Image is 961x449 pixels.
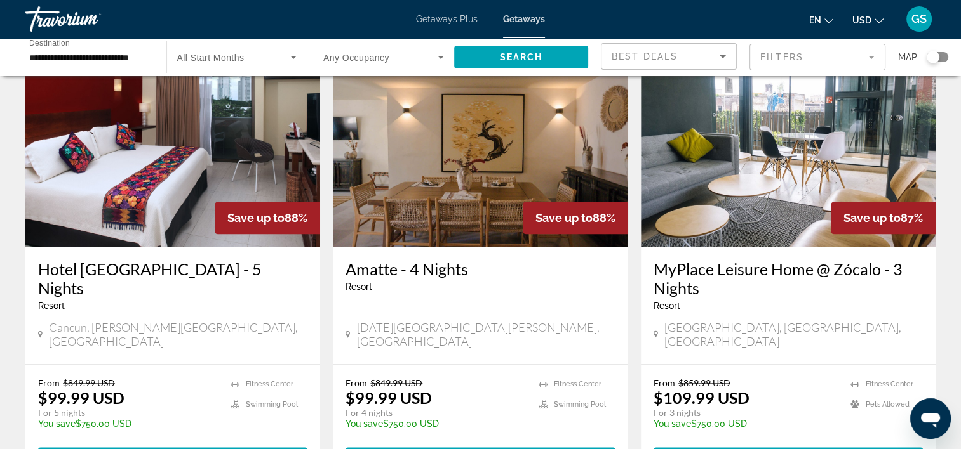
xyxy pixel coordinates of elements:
button: Search [454,46,589,68]
button: Filter [749,43,885,71]
span: Swimming Pool [554,400,606,408]
a: Travorium [25,3,152,36]
span: All Start Months [177,53,245,63]
span: Fitness Center [554,380,601,388]
span: [DATE][GEOGRAPHIC_DATA][PERSON_NAME], [GEOGRAPHIC_DATA] [357,320,615,348]
span: You save [38,419,76,429]
a: Hotel [GEOGRAPHIC_DATA] - 5 Nights [38,259,307,297]
span: Pets Allowed [866,400,910,408]
div: 87% [831,202,936,234]
span: Best Deals [612,51,678,62]
p: For 5 nights [38,407,218,419]
span: Cancun, [PERSON_NAME][GEOGRAPHIC_DATA], [GEOGRAPHIC_DATA] [49,320,307,348]
button: Change currency [852,11,884,29]
span: $849.99 USD [63,377,115,388]
span: Fitness Center [246,380,293,388]
span: Search [499,52,542,62]
span: Fitness Center [866,380,913,388]
span: Resort [654,301,680,311]
p: $109.99 USD [654,388,749,407]
span: Save up to [535,211,593,224]
p: $99.99 USD [38,388,124,407]
p: $750.00 USD [38,419,218,429]
span: Map [898,48,917,66]
span: Any Occupancy [323,53,389,63]
img: DM76O01X.jpg [641,44,936,247]
span: Swimming Pool [246,400,298,408]
button: User Menu [903,6,936,32]
span: Save up to [227,211,285,224]
span: Destination [29,39,70,47]
span: Resort [38,301,65,311]
span: From [654,377,675,388]
div: 88% [523,202,628,234]
a: Getaways Plus [416,14,478,24]
span: Save up to [843,211,901,224]
span: From [38,377,60,388]
span: USD [852,15,871,25]
a: MyPlace Leisure Home @ Zócalo - 3 Nights [654,259,923,297]
span: Resort [346,282,372,292]
span: en [809,15,821,25]
p: For 4 nights [346,407,525,419]
p: For 3 nights [654,407,838,419]
a: Amatte - 4 Nights [346,259,615,278]
img: DY40I01X.jpg [25,44,320,247]
div: 88% [215,202,320,234]
span: $849.99 USD [370,377,422,388]
a: Getaways [503,14,545,24]
p: $750.00 USD [346,419,525,429]
span: $859.99 USD [678,377,730,388]
p: $99.99 USD [346,388,432,407]
iframe: Button to launch messaging window [910,398,951,439]
span: From [346,377,367,388]
mat-select: Sort by [612,49,726,64]
img: F425I01X.jpg [333,44,628,247]
button: Change language [809,11,833,29]
p: $750.00 USD [654,419,838,429]
span: [GEOGRAPHIC_DATA], [GEOGRAPHIC_DATA], [GEOGRAPHIC_DATA] [664,320,923,348]
span: You save [654,419,691,429]
span: GS [911,13,927,25]
span: You save [346,419,383,429]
